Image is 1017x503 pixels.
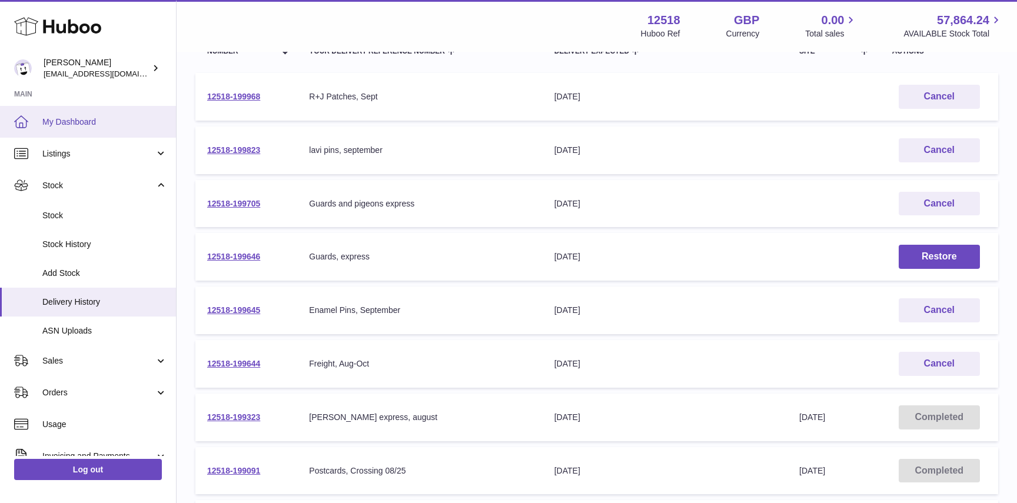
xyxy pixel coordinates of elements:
[309,145,530,156] div: lavi pins, september
[42,355,155,367] span: Sales
[805,28,858,39] span: Total sales
[899,85,980,109] button: Cancel
[309,198,530,209] div: Guards and pigeons express
[647,12,680,28] strong: 12518
[554,198,776,209] div: [DATE]
[42,325,167,337] span: ASN Uploads
[42,268,167,279] span: Add Stock
[42,297,167,308] span: Delivery History
[309,358,530,369] div: Freight, Aug-Oct
[554,412,776,423] div: [DATE]
[309,465,530,477] div: Postcards, Crossing 08/25
[805,12,858,39] a: 0.00 Total sales
[309,251,530,262] div: Guards, express
[42,180,155,191] span: Stock
[734,12,759,28] strong: GBP
[42,210,167,221] span: Stock
[44,69,173,78] span: [EMAIL_ADDRESS][DOMAIN_NAME]
[554,251,776,262] div: [DATE]
[207,252,260,261] a: 12518-199646
[14,59,32,77] img: caitlin@fancylamp.co
[42,387,155,398] span: Orders
[207,145,260,155] a: 12518-199823
[899,192,980,216] button: Cancel
[899,298,980,322] button: Cancel
[42,148,155,159] span: Listings
[726,28,760,39] div: Currency
[903,12,1003,39] a: 57,864.24 AVAILABLE Stock Total
[207,359,260,368] a: 12518-199644
[42,419,167,430] span: Usage
[42,239,167,250] span: Stock History
[42,116,167,128] span: My Dashboard
[309,91,530,102] div: R+J Patches, Sept
[899,352,980,376] button: Cancel
[903,28,1003,39] span: AVAILABLE Stock Total
[641,28,680,39] div: Huboo Ref
[554,305,776,316] div: [DATE]
[207,412,260,422] a: 12518-199323
[14,459,162,480] a: Log out
[207,305,260,315] a: 12518-199645
[799,466,825,475] span: [DATE]
[822,12,845,28] span: 0.00
[44,57,149,79] div: [PERSON_NAME]
[207,92,260,101] a: 12518-199968
[207,466,260,475] a: 12518-199091
[554,145,776,156] div: [DATE]
[207,199,260,208] a: 12518-199705
[309,305,530,316] div: Enamel Pins, September
[937,12,989,28] span: 57,864.24
[309,412,530,423] div: [PERSON_NAME] express, august
[554,358,776,369] div: [DATE]
[799,412,825,422] span: [DATE]
[42,451,155,462] span: Invoicing and Payments
[899,138,980,162] button: Cancel
[554,91,776,102] div: [DATE]
[899,245,980,269] button: Restore
[554,465,776,477] div: [DATE]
